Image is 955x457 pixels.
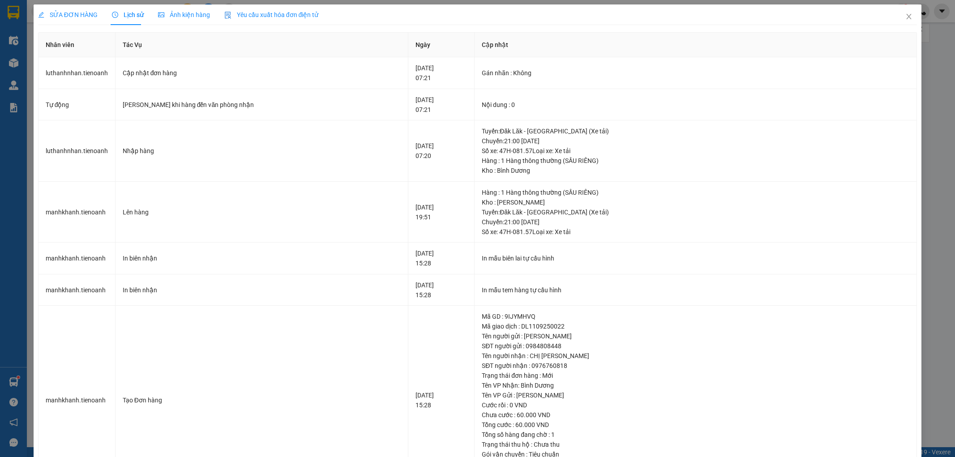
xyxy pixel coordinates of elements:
[482,197,909,207] div: Kho : [PERSON_NAME]
[482,390,909,400] div: Tên VP Gửi : [PERSON_NAME]
[415,141,467,161] div: [DATE] 07:20
[482,430,909,440] div: Tổng số hàng đang chờ : 1
[482,156,909,166] div: Hàng : 1 Hàng thông thường (SẦU RIÊNG)
[482,207,909,237] div: Tuyến : Đăk Lăk - [GEOGRAPHIC_DATA] (Xe tải) Chuyến: 21:00 [DATE] Số xe: 47H-081.57 Loại xe: Xe tải
[39,182,116,243] td: manhkhanh.tienoanh
[482,285,909,295] div: In mẫu tem hàng tự cấu hình
[39,120,116,182] td: luthanhnhan.tienoanh
[482,166,909,175] div: Kho : Bình Dương
[482,420,909,430] div: Tổng cước : 60.000 VND
[482,312,909,321] div: Mã GD : 9IJYMHVQ
[482,440,909,449] div: Trạng thái thu hộ : Chưa thu
[482,400,909,410] div: Cước rồi : 0 VND
[896,4,921,30] button: Close
[482,341,909,351] div: SĐT người gửi : 0984808448
[415,390,467,410] div: [DATE] 15:28
[482,410,909,420] div: Chưa cước : 60.000 VND
[39,33,116,57] th: Nhân viên
[39,57,116,89] td: luthanhnhan.tienoanh
[158,11,210,18] span: Ảnh kiện hàng
[905,13,912,20] span: close
[39,274,116,306] td: manhkhanh.tienoanh
[224,11,319,18] span: Yêu cầu xuất hóa đơn điện tử
[408,33,475,57] th: Ngày
[415,280,467,300] div: [DATE] 15:28
[116,33,408,57] th: Tác Vụ
[482,126,909,156] div: Tuyến : Đăk Lăk - [GEOGRAPHIC_DATA] (Xe tải) Chuyến: 21:00 [DATE] Số xe: 47H-081.57 Loại xe: Xe tải
[38,12,44,18] span: edit
[415,202,467,222] div: [DATE] 19:51
[39,89,116,121] td: Tự động
[482,68,909,78] div: Gán nhãn : Không
[415,248,467,268] div: [DATE] 15:28
[482,351,909,361] div: Tên người nhận : CHỊ [PERSON_NAME]
[123,207,401,217] div: Lên hàng
[482,321,909,331] div: Mã giao dịch : DL1109250022
[224,12,231,19] img: icon
[415,95,467,115] div: [DATE] 07:21
[123,146,401,156] div: Nhập hàng
[482,253,909,263] div: In mẫu biên lai tự cấu hình
[123,285,401,295] div: In biên nhận
[482,371,909,380] div: Trạng thái đơn hàng : Mới
[112,11,144,18] span: Lịch sử
[123,395,401,405] div: Tạo Đơn hàng
[38,11,98,18] span: SỬA ĐƠN HÀNG
[123,253,401,263] div: In biên nhận
[475,33,917,57] th: Cập nhật
[482,361,909,371] div: SĐT người nhận : 0976760818
[482,100,909,110] div: Nội dung : 0
[158,12,164,18] span: picture
[482,188,909,197] div: Hàng : 1 Hàng thông thường (SẦU RIÊNG)
[415,63,467,83] div: [DATE] 07:21
[123,68,401,78] div: Cập nhật đơn hàng
[482,331,909,341] div: Tên người gửi : [PERSON_NAME]
[123,100,401,110] div: [PERSON_NAME] khi hàng đến văn phòng nhận
[112,12,118,18] span: clock-circle
[482,380,909,390] div: Tên VP Nhận: Bình Dương
[39,243,116,274] td: manhkhanh.tienoanh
